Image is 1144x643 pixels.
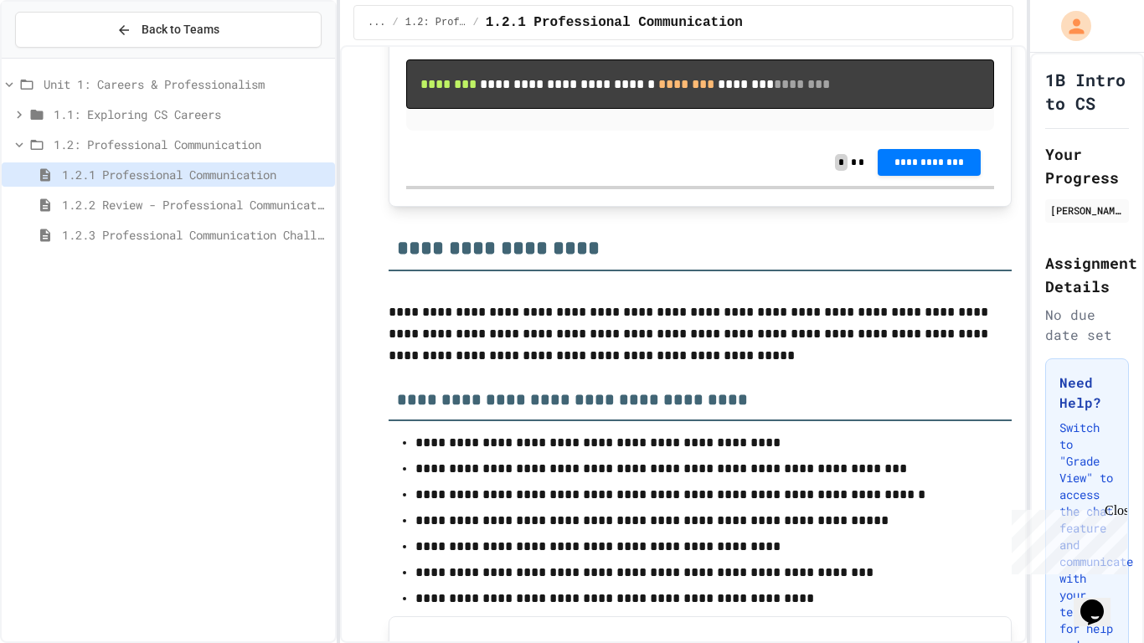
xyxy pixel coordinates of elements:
span: 1.2.2 Review - Professional Communication [62,196,328,213]
div: Chat with us now!Close [7,7,116,106]
h3: Need Help? [1059,373,1115,413]
div: My Account [1044,7,1095,45]
h2: Your Progress [1045,142,1129,189]
span: Back to Teams [142,21,219,39]
span: 1.1: Exploring CS Careers [54,105,328,123]
button: Back to Teams [15,12,322,48]
span: / [473,16,479,29]
span: 1.2: Professional Communication [54,136,328,153]
h2: Assignment Details [1045,251,1129,298]
span: 1.2.1 Professional Communication [486,13,743,33]
h1: 1B Intro to CS [1045,68,1129,115]
span: 1.2.1 Professional Communication [62,166,328,183]
span: Unit 1: Careers & Professionalism [44,75,328,93]
span: 1.2: Professional Communication [405,16,466,29]
div: [PERSON_NAME] [1050,203,1124,218]
span: 1.2.3 Professional Communication Challenge [62,226,328,244]
span: ... [368,16,386,29]
iframe: chat widget [1074,576,1127,626]
div: No due date set [1045,305,1129,345]
span: / [393,16,399,29]
iframe: chat widget [1005,503,1127,574]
